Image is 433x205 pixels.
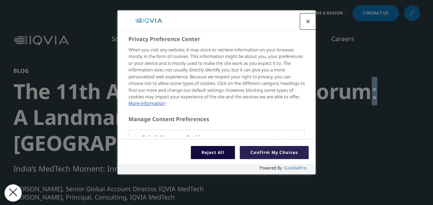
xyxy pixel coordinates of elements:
[240,146,309,159] button: Confirm My Choices
[260,166,312,174] a: Powered by OneTrust Opens in a new Tab
[4,184,22,202] button: Close Preferences
[128,14,169,28] div: Company Logo
[128,116,305,126] h3: Manage Consent Preferences
[117,10,316,174] div: Preference center
[131,14,166,28] img: Company Logo
[128,47,305,107] div: When you visit any website, it may store or retrieve information on your browser, mostly in the f...
[191,146,235,159] button: Reject All
[128,100,167,106] a: More information about your privacy, opens in a new tab
[128,35,305,43] h2: Privacy Preference Center
[300,14,316,29] button: Close preference center
[117,10,316,174] div: Privacy Preference Center
[260,166,307,171] img: Powered by OneTrust Opens in a new Tab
